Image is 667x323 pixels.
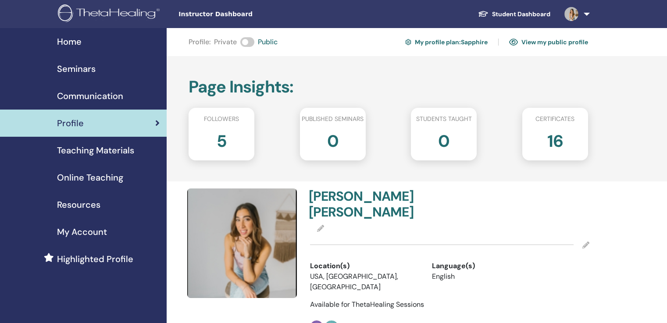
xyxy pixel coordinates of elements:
h2: 16 [547,127,563,152]
span: Students taught [416,114,472,124]
img: default.jpg [187,188,297,298]
img: graduation-cap-white.svg [478,10,489,18]
span: Resources [57,198,100,211]
div: Language(s) [432,261,541,271]
span: Seminars [57,62,96,75]
h2: 0 [327,127,339,152]
span: Private [214,37,237,47]
span: Instructor Dashboard [178,10,310,19]
span: Teaching Materials [57,144,134,157]
img: logo.png [58,4,163,24]
h4: [PERSON_NAME] [PERSON_NAME] [309,188,444,220]
li: USA, [GEOGRAPHIC_DATA], [GEOGRAPHIC_DATA] [310,271,419,292]
span: Certificates [535,114,574,124]
span: Profile [57,117,84,130]
span: My Account [57,225,107,238]
img: eye.svg [509,38,518,46]
span: Online Teaching [57,171,123,184]
span: Communication [57,89,123,103]
li: English [432,271,541,282]
a: Student Dashboard [471,6,557,22]
span: Available for ThetaHealing Sessions [310,300,424,309]
span: Published seminars [302,114,364,124]
img: cog.svg [405,38,411,46]
span: Profile : [189,37,210,47]
span: Highlighted Profile [57,252,133,266]
h2: 5 [217,127,227,152]
a: View my public profile [509,35,588,49]
span: Home [57,35,82,48]
h2: Page Insights : [189,77,588,97]
span: Public [258,37,278,47]
h2: 0 [438,127,449,152]
img: default.jpg [564,7,578,21]
span: Followers [204,114,239,124]
a: My profile plan:Sapphire [405,35,488,49]
span: Location(s) [310,261,350,271]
